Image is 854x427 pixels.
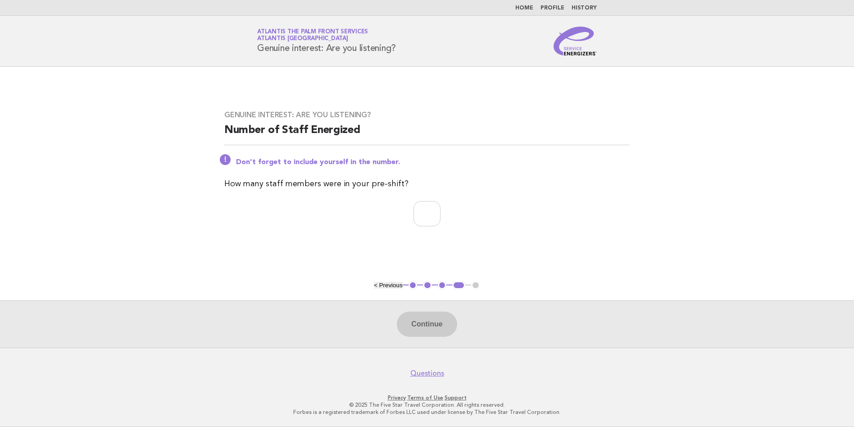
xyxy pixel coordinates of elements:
[151,409,703,416] p: Forbes is a registered trademark of Forbes LLC used under license by The Five Star Travel Corpora...
[410,369,444,378] a: Questions
[554,27,597,55] img: Service Energizers
[224,110,630,119] h3: Genuine interest: Are you listening?
[257,29,396,53] h1: Genuine interest: Are you listening?
[374,282,402,289] button: < Previous
[541,5,564,11] a: Profile
[151,394,703,401] p: · ·
[151,401,703,409] p: © 2025 The Five Star Travel Corporation. All rights reserved.
[407,395,443,401] a: Terms of Use
[257,36,348,42] span: Atlantis [GEOGRAPHIC_DATA]
[224,123,630,145] h2: Number of Staff Energized
[224,178,630,190] p: How many staff members were in your pre-shift?
[572,5,597,11] a: History
[236,158,630,167] p: Don't forget to include yourself in the number.
[409,281,418,290] button: 1
[423,281,432,290] button: 2
[445,395,467,401] a: Support
[452,281,465,290] button: 4
[438,281,447,290] button: 3
[515,5,533,11] a: Home
[257,29,368,41] a: Atlantis The Palm Front ServicesAtlantis [GEOGRAPHIC_DATA]
[388,395,406,401] a: Privacy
